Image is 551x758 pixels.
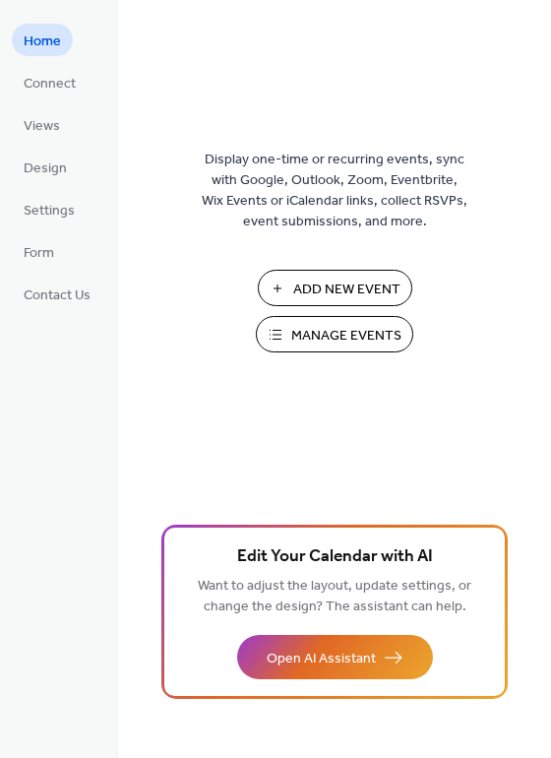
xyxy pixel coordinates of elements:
a: Design [12,151,79,183]
span: Settings [24,201,75,221]
span: Manage Events [291,326,401,347]
span: Add New Event [293,280,400,300]
span: Open AI Assistant [267,649,376,669]
span: Edit Your Calendar with AI [237,543,433,571]
button: Open AI Assistant [237,635,433,679]
span: Contact Us [24,285,91,306]
a: Connect [12,66,88,98]
span: Design [24,158,67,179]
button: Manage Events [256,316,413,352]
span: Form [24,243,54,264]
a: Settings [12,193,87,225]
a: Home [12,24,73,56]
span: Connect [24,74,76,95]
span: Views [24,116,60,137]
button: Add New Event [258,270,412,306]
a: Form [12,235,66,268]
span: Want to adjust the layout, update settings, or change the design? The assistant can help. [198,573,471,620]
a: Views [12,108,72,141]
a: Contact Us [12,278,102,310]
span: Display one-time or recurring events, sync with Google, Outlook, Zoom, Eventbrite, Wix Events or ... [202,150,467,232]
span: Home [24,32,61,52]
